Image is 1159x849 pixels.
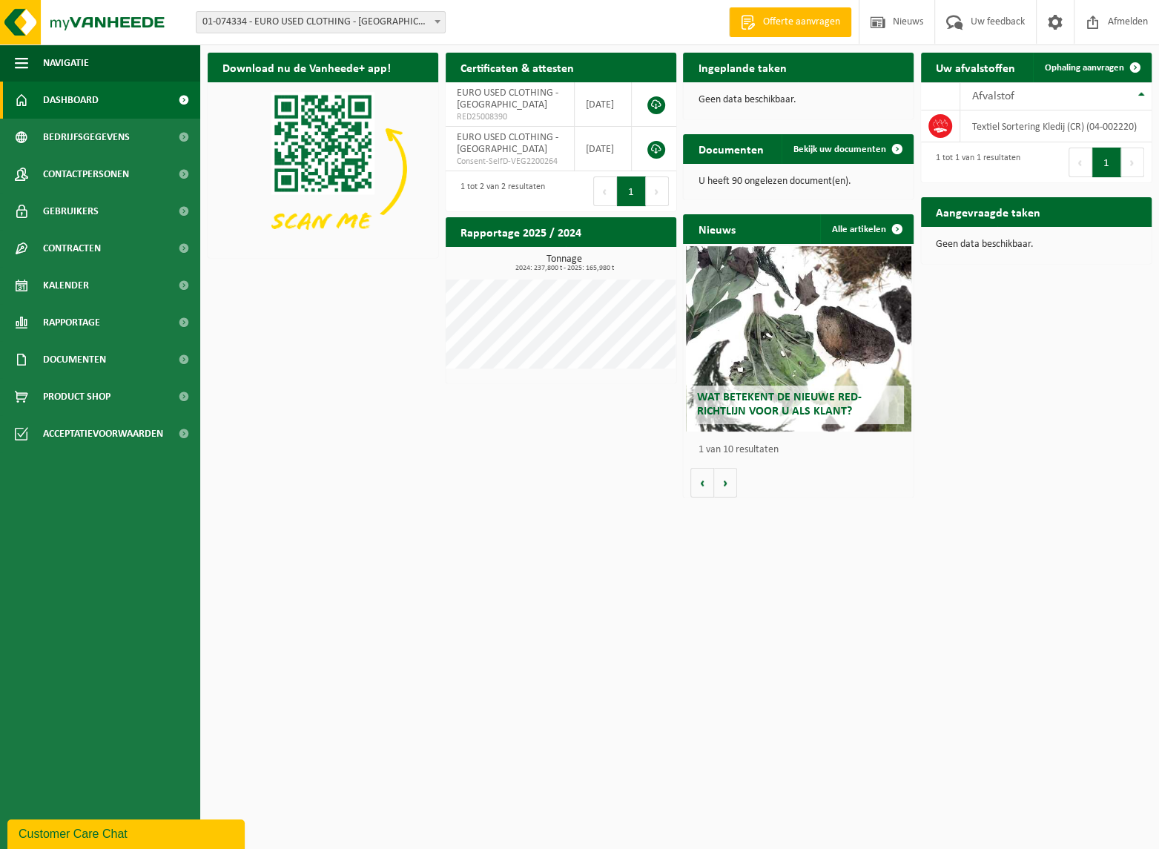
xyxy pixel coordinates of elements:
span: Kalender [43,267,89,304]
h3: Tonnage [453,254,676,272]
button: 1 [617,176,646,206]
span: Bekijk uw documenten [793,145,886,154]
a: Offerte aanvragen [729,7,851,37]
h2: Documenten [683,134,778,163]
span: Contactpersonen [43,156,129,193]
span: Dashboard [43,82,99,119]
button: 1 [1092,148,1121,177]
span: Ophaling aanvragen [1045,63,1124,73]
td: Textiel Sortering Kledij (CR) (04-002220) [960,110,1152,142]
span: Rapportage [43,304,100,341]
button: Previous [593,176,617,206]
span: Wat betekent de nieuwe RED-richtlijn voor u als klant? [697,392,862,417]
a: Alle artikelen [820,214,912,244]
p: Geen data beschikbaar. [936,239,1137,250]
span: Offerte aanvragen [759,15,844,30]
span: Documenten [43,341,106,378]
p: Geen data beschikbaar. [698,95,899,105]
h2: Nieuws [683,214,750,243]
div: 1 tot 1 van 1 resultaten [928,146,1020,179]
span: Consent-SelfD-VEG2200264 [457,156,563,168]
span: Afvalstof [971,90,1014,102]
a: Wat betekent de nieuwe RED-richtlijn voor u als klant? [686,246,912,432]
iframe: chat widget [7,816,248,849]
p: U heeft 90 ongelezen document(en). [698,176,899,187]
td: [DATE] [575,127,633,171]
img: Download de VHEPlus App [208,82,438,255]
span: Contracten [43,230,101,267]
span: Gebruikers [43,193,99,230]
span: Acceptatievoorwaarden [43,415,163,452]
h2: Aangevraagde taken [921,197,1055,226]
a: Bekijk uw documenten [782,134,912,164]
h2: Rapportage 2025 / 2024 [446,217,596,246]
button: Next [646,176,669,206]
a: Bekijk rapportage [566,246,675,276]
span: Navigatie [43,44,89,82]
h2: Ingeplande taken [683,53,801,82]
span: Bedrijfsgegevens [43,119,130,156]
button: Volgende [714,468,737,498]
span: 2024: 237,800 t - 2025: 165,980 t [453,265,676,272]
button: Next [1121,148,1144,177]
td: [DATE] [575,82,633,127]
span: RED25008390 [457,111,563,123]
h2: Download nu de Vanheede+ app! [208,53,406,82]
span: EURO USED CLOTHING - [GEOGRAPHIC_DATA] [457,132,558,155]
span: Product Shop [43,378,110,415]
button: Vorige [690,468,714,498]
a: Ophaling aanvragen [1033,53,1150,82]
h2: Uw afvalstoffen [921,53,1030,82]
span: 01-074334 - EURO USED CLOTHING - ZEVENBERGEN [196,11,446,33]
span: 01-074334 - EURO USED CLOTHING - ZEVENBERGEN [197,12,445,33]
button: Previous [1069,148,1092,177]
div: 1 tot 2 van 2 resultaten [453,175,545,208]
span: EURO USED CLOTHING - [GEOGRAPHIC_DATA] [457,87,558,110]
h2: Certificaten & attesten [446,53,589,82]
p: 1 van 10 resultaten [698,445,906,455]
